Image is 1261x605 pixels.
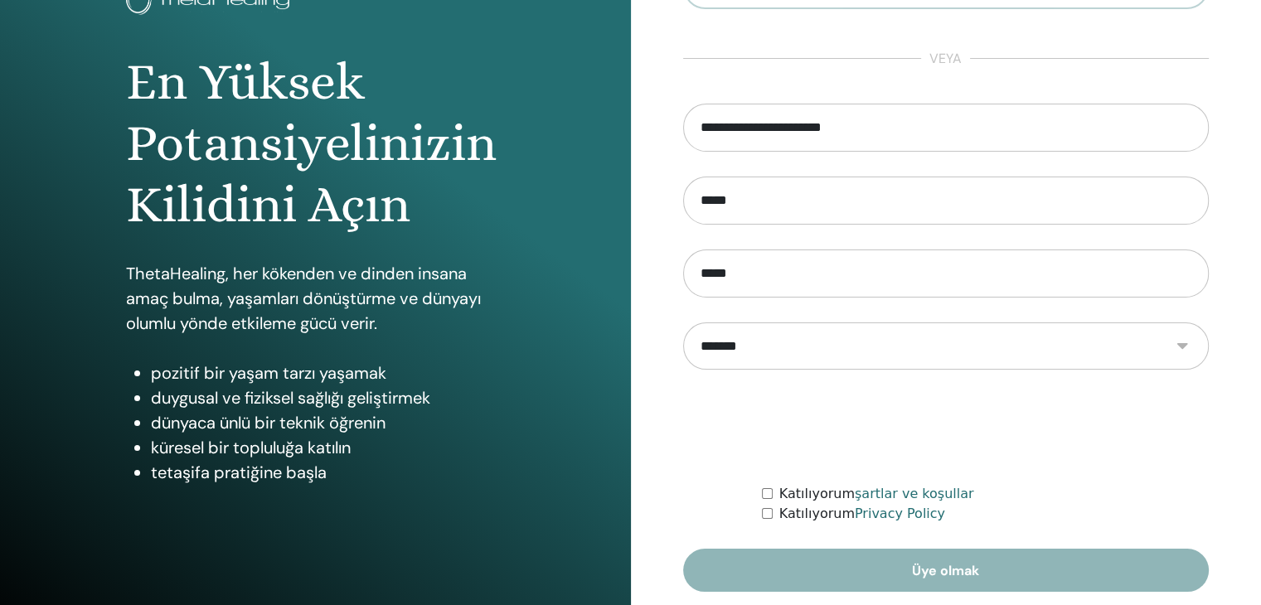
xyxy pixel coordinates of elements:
[151,385,505,410] li: duygusal ve fiziksel sağlığı geliştirmek
[820,394,1072,459] iframe: reCAPTCHA
[126,261,505,336] p: ThetaHealing, her kökenden ve dinden insana amaç bulma, yaşamları dönüştürme ve dünyayı olumlu yö...
[921,49,970,69] span: veya
[151,460,505,485] li: tetaşifa pratiğine başla
[855,486,974,501] a: şartlar ve koşullar
[151,361,505,385] li: pozitif bir yaşam tarzı yaşamak
[151,435,505,460] li: küresel bir topluluğa katılın
[126,51,505,236] h1: En Yüksek Potansiyelinizin Kilidini Açın
[151,410,505,435] li: dünyaca ünlü bir teknik öğrenin
[855,506,945,521] a: Privacy Policy
[779,504,945,524] label: Katılıyorum
[779,484,974,504] label: Katılıyorum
